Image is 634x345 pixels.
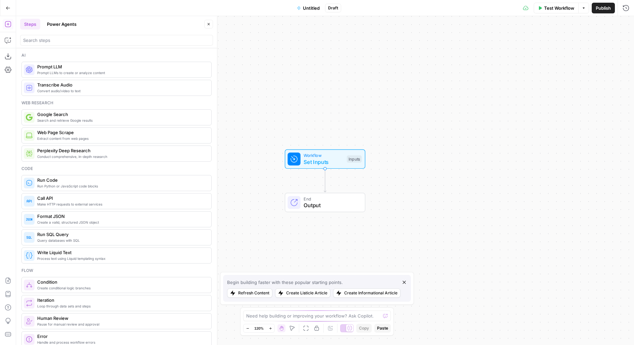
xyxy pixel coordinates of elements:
[263,193,387,212] div: EndOutput
[263,150,387,169] div: WorkflowSet InputsInputs
[37,183,206,189] span: Run Python or JavaScript code blocks
[534,3,578,13] button: Test Workflow
[21,52,212,58] div: Ai
[37,322,206,327] span: Pause for manual review and approval
[21,268,212,274] div: Flow
[293,3,324,13] button: Untitled
[359,325,369,331] span: Copy
[37,279,206,285] span: Condition
[37,118,206,123] span: Search and retrieve Google results
[304,158,344,166] span: Set Inputs
[37,136,206,141] span: Extract content from web pages
[37,213,206,220] span: Format JSON
[344,290,398,296] div: Create Informational Article
[37,202,206,207] span: Make HTTP requests to external services
[21,166,212,172] div: Code
[304,201,358,209] span: Output
[37,285,206,291] span: Create conditional logic branches
[21,100,212,106] div: Web research
[304,152,344,159] span: Workflow
[254,326,264,331] span: 120%
[328,5,338,11] span: Draft
[37,333,206,340] span: Error
[377,325,388,331] span: Paste
[37,129,206,136] span: Web Page Scrape
[37,88,206,94] span: Convert audio/video to text
[37,154,206,159] span: Conduct comprehensive, in-depth research
[238,290,269,296] div: Refresh Content
[37,195,206,202] span: Call API
[43,19,81,30] button: Power Agents
[286,290,327,296] div: Create Listicle Article
[37,220,206,225] span: Create a valid, structured JSON object
[37,111,206,118] span: Google Search
[37,297,206,303] span: Iteration
[227,279,343,286] div: Begin building faster with these popular starting points.
[37,340,206,345] span: Handle and process workflow errors
[37,315,206,322] span: Human Review
[596,5,611,11] span: Publish
[37,177,206,183] span: Run Code
[347,156,362,163] div: Inputs
[324,168,326,192] g: Edge from start to end
[37,63,206,70] span: Prompt LLM
[37,256,206,261] span: Process text using Liquid templating syntax
[37,81,206,88] span: Transcribe Audio
[37,70,206,75] span: Prompt LLMs to create or analyze content
[37,147,206,154] span: Perplexity Deep Research
[304,196,358,202] span: End
[23,37,210,44] input: Search steps
[37,238,206,243] span: Query databases with SQL
[20,19,40,30] button: Steps
[37,303,206,309] span: Loop through data sets and steps
[37,249,206,256] span: Write Liquid Text
[356,324,372,333] button: Copy
[37,231,206,238] span: Run SQL Query
[303,5,320,11] span: Untitled
[544,5,574,11] span: Test Workflow
[592,3,615,13] button: Publish
[374,324,391,333] button: Paste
